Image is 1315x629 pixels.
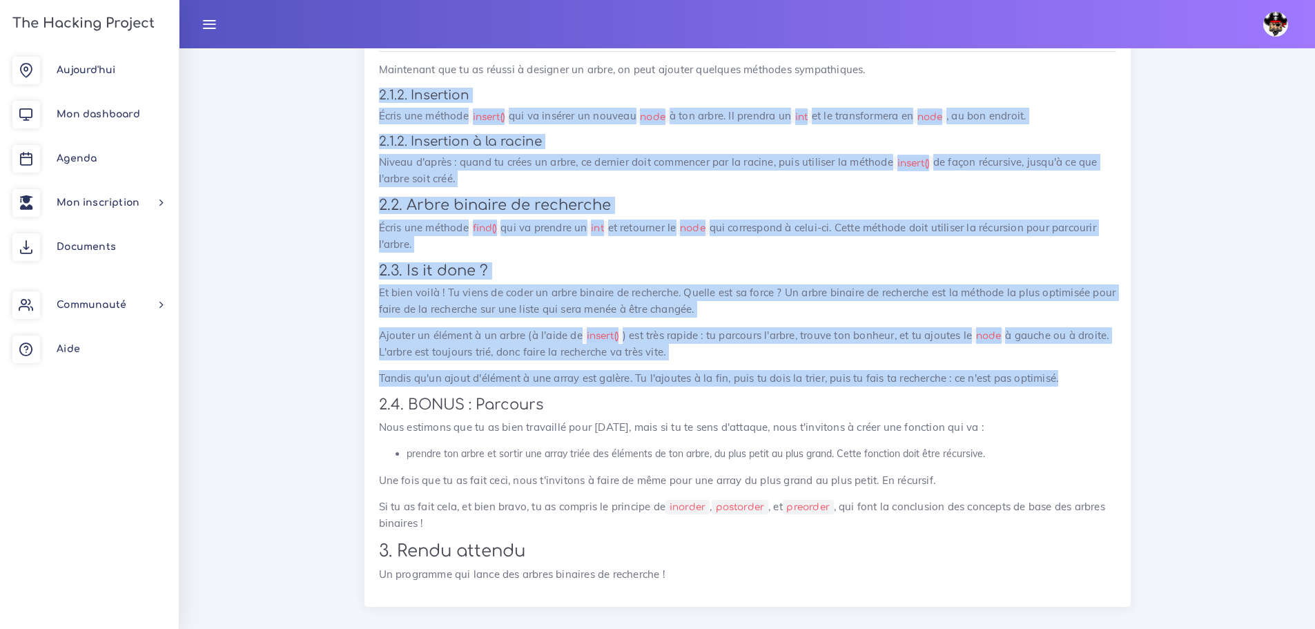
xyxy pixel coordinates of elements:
p: Et bien voilà ! Tu viens de coder un arbre binaire de recherche. Quelle est sa force ? Un arbre b... [379,284,1116,318]
code: node [972,329,1005,343]
code: int [587,221,608,235]
p: Un programme qui lance des arbres binaires de recherche ! [379,566,1116,583]
p: Une fois que tu as fait ceci, nous t'invitons à faire de même pour une array du plus grand au plu... [379,472,1116,489]
h4: 2.1.2. Insertion [379,88,1116,103]
span: Mon dashboard [57,109,140,119]
span: Agenda [57,153,97,164]
p: Niveau d'après : quand tu crées un arbre, ce dernier doit commencer par la racine, puis utiliser ... [379,154,1116,187]
li: prendre ton arbre et sortir une array triée des éléments de ton arbre, du plus petit au plus gran... [407,445,1116,463]
code: inorder [665,500,710,514]
code: insert() [469,110,509,124]
h3: 2.2. Arbre binaire de recherche [379,197,1116,214]
code: int [791,110,812,124]
span: Aujourd'hui [57,65,115,75]
p: Si tu as fait cela, et bien bravo, tu as compris le principe de , , et , qui font la conclusion d... [379,499,1116,532]
code: node [636,110,670,124]
code: insert() [583,329,623,343]
code: postorder [712,500,768,514]
span: Aide [57,344,80,354]
code: node [913,110,946,124]
span: Mon inscription [57,197,139,208]
h3: 2.4. BONUS : Parcours [379,396,1116,414]
code: insert() [893,156,933,171]
h3: The Hacking Project [8,16,155,31]
code: node [676,221,710,235]
p: Écris une méthode qui va prendre un et retourner le qui correspond à celui-ci. Cette méthode doit... [379,220,1116,253]
span: Communauté [57,300,126,310]
p: Nous estimons que tu as bien travaillé pour [DATE], mais si tu te sens d'attaque, nous t'invitons... [379,419,1116,436]
p: Maintenant que tu as réussi à designer un arbre, on peut ajouter quelques méthodes sympathiques. [379,61,1116,78]
p: Tandis qu'un ajout d'élément à une array est galère. Tu l'ajoutes à la fin, puis tu dois la trier... [379,370,1116,387]
code: find() [469,221,500,235]
h3: 2.3. Is it done ? [379,262,1116,280]
span: Documents [57,242,116,252]
img: avatar [1263,12,1288,37]
code: preorder [783,500,834,514]
p: Écris une méthode qui va insérer un nouveau à ton arbre. Il prendra un et le transformera en , au... [379,108,1116,124]
h2: 3. Rendu attendu [379,541,1116,561]
h4: 2.1.2. Insertion à la racine [379,134,1116,149]
p: Ajouter un élément à un arbre (à l'aide de ) est très rapide : tu parcours l'arbre, trouve ton bo... [379,327,1116,360]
